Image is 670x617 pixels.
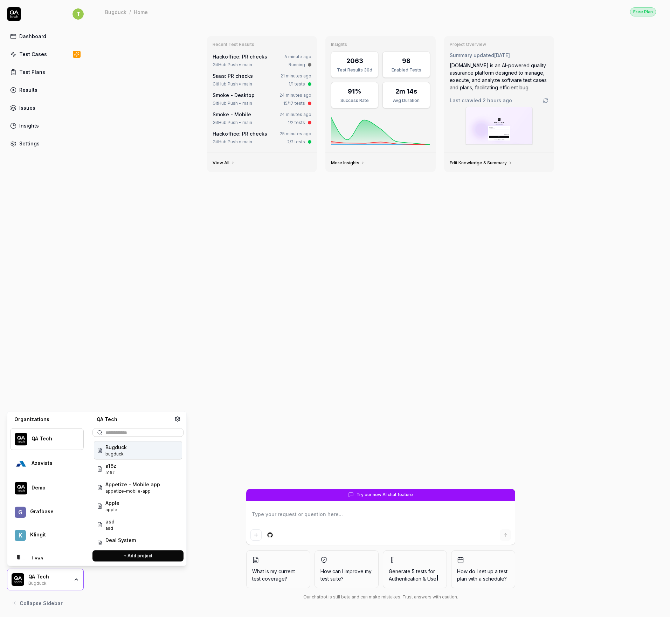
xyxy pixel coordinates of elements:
[451,550,515,588] button: How do I set up a test plan with a schedule?
[395,87,417,96] div: 2m 14s
[246,594,515,600] div: Our chatbot is still beta and can make mistakes. Trust answers with caution.
[7,101,84,115] a: Issues
[450,52,494,58] span: Summary updated
[213,54,267,60] a: Hackoffice: PR checks
[105,525,115,532] span: Project ID: VTgx
[284,54,311,59] time: A minute ago
[289,81,305,87] div: 1/1 tests
[543,98,548,103] a: Go to crawling settings
[630,7,656,16] div: Free Plan
[213,139,252,145] div: GitHub Push • main
[466,107,532,144] img: Screenshot
[287,139,305,145] div: 2/2 tests
[213,119,252,126] div: GitHub Push • main
[213,62,252,68] div: GitHub Push • main
[288,119,305,126] div: 1/2 tests
[383,550,447,588] button: Generate 5 tests forAuthentication & Use
[10,478,84,499] button: Demo LogoDemo
[213,73,253,79] a: Saas: PR checks
[7,29,84,43] a: Dashboard
[331,42,430,47] h3: Insights
[30,532,74,538] div: Klingit
[283,100,305,107] div: 15/17 tests
[92,550,184,562] button: + Add project
[213,81,252,87] div: GitHub Push • main
[450,160,512,166] a: Edit Knowledge & Summary
[389,568,441,582] span: Generate 5 tests for
[105,536,140,544] span: Deal System
[336,67,374,73] div: Test Results 30d
[250,529,262,541] button: Add attachment
[279,112,311,117] time: 24 minutes ago
[7,65,84,79] a: Test Plans
[105,451,127,457] span: Project ID: p7tT
[15,507,26,518] span: G
[280,131,311,136] time: 25 minutes ago
[12,573,24,586] img: QA Tech Logo
[211,129,313,146] a: Hackoffice: PR checks25 minutes agoGitHub Push • main2/2 tests
[32,436,74,442] div: QA Tech
[450,42,549,47] h3: Project Overview
[494,52,510,58] time: [DATE]
[15,553,27,565] img: Leya Logo
[7,47,84,61] a: Test Cases
[213,100,252,107] div: GitHub Push • main
[331,160,365,166] a: More Insights
[105,507,119,513] span: Project ID: 0zIX
[32,460,74,466] div: Azavista
[10,453,84,475] button: Azavista LogoAzavista
[19,86,37,94] div: Results
[10,416,84,423] div: Organizations
[402,56,410,66] div: 98
[211,52,313,69] a: Hackoffice: PR checksA minute agoGitHub Push • mainRunning
[105,444,127,451] span: Bugduck
[387,67,425,73] div: Enabled Tests
[213,160,235,166] a: View All
[105,8,126,15] div: Bugduck
[213,111,251,117] a: Smoke - Mobile
[30,508,74,515] div: Grafbase
[346,56,363,66] div: 2063
[348,87,361,96] div: 91%
[211,90,313,108] a: Smoke - Desktop24 minutes agoGitHub Push • main15/17 tests
[10,502,84,522] button: GGrafbase
[289,62,305,68] div: Running
[7,137,84,150] a: Settings
[213,92,255,98] a: Smoke - Desktop
[387,97,425,104] div: Avg Duration
[92,440,184,545] div: Suggestions
[315,550,379,588] button: How can I improve my test suite?
[211,71,313,89] a: Saas: PR checks21 minutes agoGitHub Push • main1/1 tests
[320,568,373,582] span: How can I improve my test suite?
[10,429,84,450] button: QA Tech LogoQA Tech
[10,525,84,546] button: KKlingit
[32,555,74,562] div: Leya
[105,544,140,550] span: Project ID: 746Z
[105,481,160,488] span: Appetize - Mobile app
[19,33,46,40] div: Dashboard
[72,7,84,21] button: T
[15,458,27,470] img: Azavista Logo
[281,73,311,78] time: 21 minutes ago
[10,548,84,570] button: Leya LogoLeya
[72,8,84,20] span: T
[246,550,310,588] button: What is my current test coverage?
[20,599,63,607] span: Collapse Sidebar
[32,485,74,491] div: Demo
[15,482,27,495] img: Demo Logo
[19,68,45,76] div: Test Plans
[19,122,39,129] div: Insights
[450,62,549,91] div: [DOMAIN_NAME] is an AI-powered quality assurance platform designed to manage, execute, and analyz...
[105,488,160,494] span: Project ID: tYQV
[28,574,69,580] div: QA Tech
[129,8,131,15] div: /
[336,97,374,104] div: Success Rate
[15,433,27,446] img: QA Tech Logo
[19,104,35,111] div: Issues
[450,97,512,104] span: Last crawled
[389,576,436,582] span: Authentication & Use
[213,131,267,137] a: Hackoffice: PR checks
[28,580,69,585] div: Bugduck
[134,8,148,15] div: Home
